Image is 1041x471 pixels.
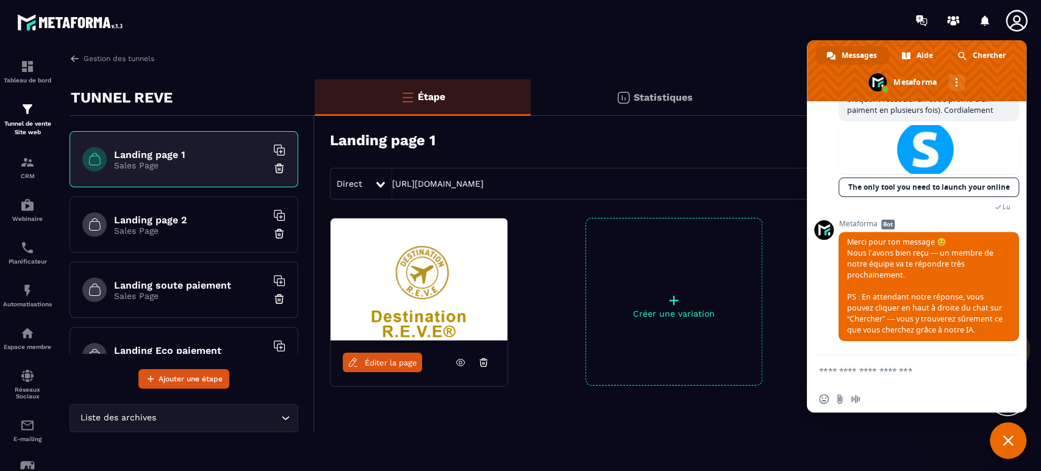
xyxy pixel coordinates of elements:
[586,309,762,318] p: Créer une variation
[3,317,52,359] a: automationsautomationsEspace membre
[948,74,965,91] div: Autres canaux
[3,301,52,307] p: Automatisations
[835,394,845,404] span: Envoyer un fichier
[3,146,52,189] a: formationformationCRM
[890,46,945,65] div: Aide
[114,291,267,301] p: Sales Page
[819,365,987,376] textarea: Entrez votre message...
[946,46,1018,65] div: Chercher
[3,436,52,442] p: E-mailing
[3,409,52,451] a: emailemailE-mailing
[273,228,285,240] img: trash
[343,353,422,372] a: Éditer la page
[3,93,52,146] a: formationformationTunnel de vente Site web
[20,59,35,74] img: formation
[20,155,35,170] img: formation
[634,92,693,103] p: Statistiques
[159,373,223,385] span: Ajouter une étape
[159,411,278,425] input: Search for option
[3,173,52,179] p: CRM
[418,91,445,102] p: Étape
[77,411,159,425] span: Liste des archives
[331,218,507,340] img: image
[3,258,52,265] p: Planificateur
[917,46,933,65] span: Aide
[3,274,52,317] a: automationsautomationsAutomatisations
[3,386,52,400] p: Réseaux Sociaux
[114,226,267,235] p: Sales Page
[114,214,267,226] h6: Landing page 2
[20,369,35,383] img: social-network
[586,292,762,309] p: +
[114,160,267,170] p: Sales Page
[3,359,52,409] a: social-networksocial-networkRéseaux Sociaux
[881,220,895,229] span: Bot
[842,46,877,65] span: Messages
[138,369,229,389] button: Ajouter une étape
[3,343,52,350] p: Espace membre
[71,85,173,110] p: TUNNEL REVE
[273,162,285,174] img: trash
[819,394,829,404] span: Insérer un emoji
[365,358,417,367] span: Éditer la page
[70,53,154,64] a: Gestion des tunnels
[20,326,35,340] img: automations
[70,404,298,432] div: Search for option
[400,90,415,104] img: bars-o.4a397970.svg
[616,90,631,105] img: stats.20deebd0.svg
[990,422,1026,459] div: Fermer le chat
[273,293,285,305] img: trash
[114,149,267,160] h6: Landing page 1
[851,394,860,404] span: Message audio
[847,237,1003,335] span: Merci pour ton message 😊 Nous l’avons bien reçu — un membre de notre équipe va te répondre très p...
[3,50,52,93] a: formationformationTableau de bord
[815,46,889,65] div: Messages
[3,231,52,274] a: schedulerschedulerPlanificateur
[839,220,1019,228] span: Metaforma
[973,46,1006,65] span: Chercher
[3,215,52,222] p: Webinaire
[3,189,52,231] a: automationsautomationsWebinaire
[70,53,80,64] img: arrow
[1003,203,1011,211] span: Lu
[839,178,1019,197] a: The only tool you need to launch your online business
[114,345,267,356] h6: Landing Eco paiement
[20,102,35,117] img: formation
[392,179,484,189] a: [URL][DOMAIN_NAME]
[20,418,35,433] img: email
[330,132,435,149] h3: Landing page 1
[3,120,52,137] p: Tunnel de vente Site web
[20,198,35,212] img: automations
[114,279,267,291] h6: Landing soute paiement
[3,77,52,84] p: Tableau de bord
[337,179,362,189] span: Direct
[20,240,35,255] img: scheduler
[20,283,35,298] img: automations
[17,11,127,34] img: logo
